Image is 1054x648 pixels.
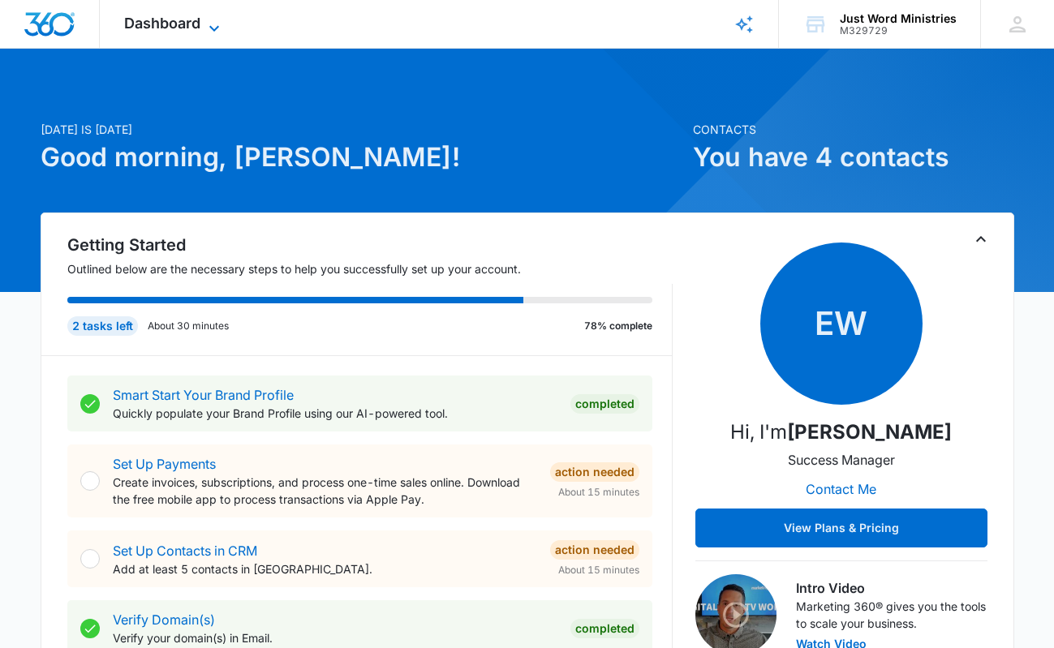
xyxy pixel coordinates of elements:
[113,629,557,646] p: Verify your domain(s) in Email.
[550,462,639,482] div: Action Needed
[550,540,639,560] div: Action Needed
[730,418,952,447] p: Hi, I'm
[760,242,923,405] span: EW
[971,230,991,249] button: Toggle Collapse
[796,578,987,598] h3: Intro Video
[789,470,893,509] button: Contact Me
[787,420,952,444] strong: [PERSON_NAME]
[558,563,639,577] span: About 15 minutes
[41,138,683,177] h1: Good morning, [PERSON_NAME]!
[148,319,229,333] p: About 30 minutes
[41,121,683,138] p: [DATE] is [DATE]
[113,612,215,628] a: Verify Domain(s)
[584,319,652,333] p: 78% complete
[67,316,138,336] div: 2 tasks left
[570,394,639,414] div: Completed
[796,598,987,632] p: Marketing 360® gives you the tools to scale your business.
[695,509,987,547] button: View Plans & Pricing
[113,387,294,403] a: Smart Start Your Brand Profile
[558,485,639,500] span: About 15 minutes
[67,260,673,277] p: Outlined below are the necessary steps to help you successfully set up your account.
[124,15,200,32] span: Dashboard
[840,25,957,36] div: account id
[67,233,673,257] h2: Getting Started
[788,450,895,470] p: Success Manager
[113,405,557,422] p: Quickly populate your Brand Profile using our AI-powered tool.
[840,12,957,25] div: account name
[113,474,537,508] p: Create invoices, subscriptions, and process one-time sales online. Download the free mobile app t...
[693,138,1014,177] h1: You have 4 contacts
[693,121,1014,138] p: Contacts
[113,543,257,559] a: Set Up Contacts in CRM
[113,456,216,472] a: Set Up Payments
[113,560,537,577] p: Add at least 5 contacts in [GEOGRAPHIC_DATA].
[570,619,639,638] div: Completed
